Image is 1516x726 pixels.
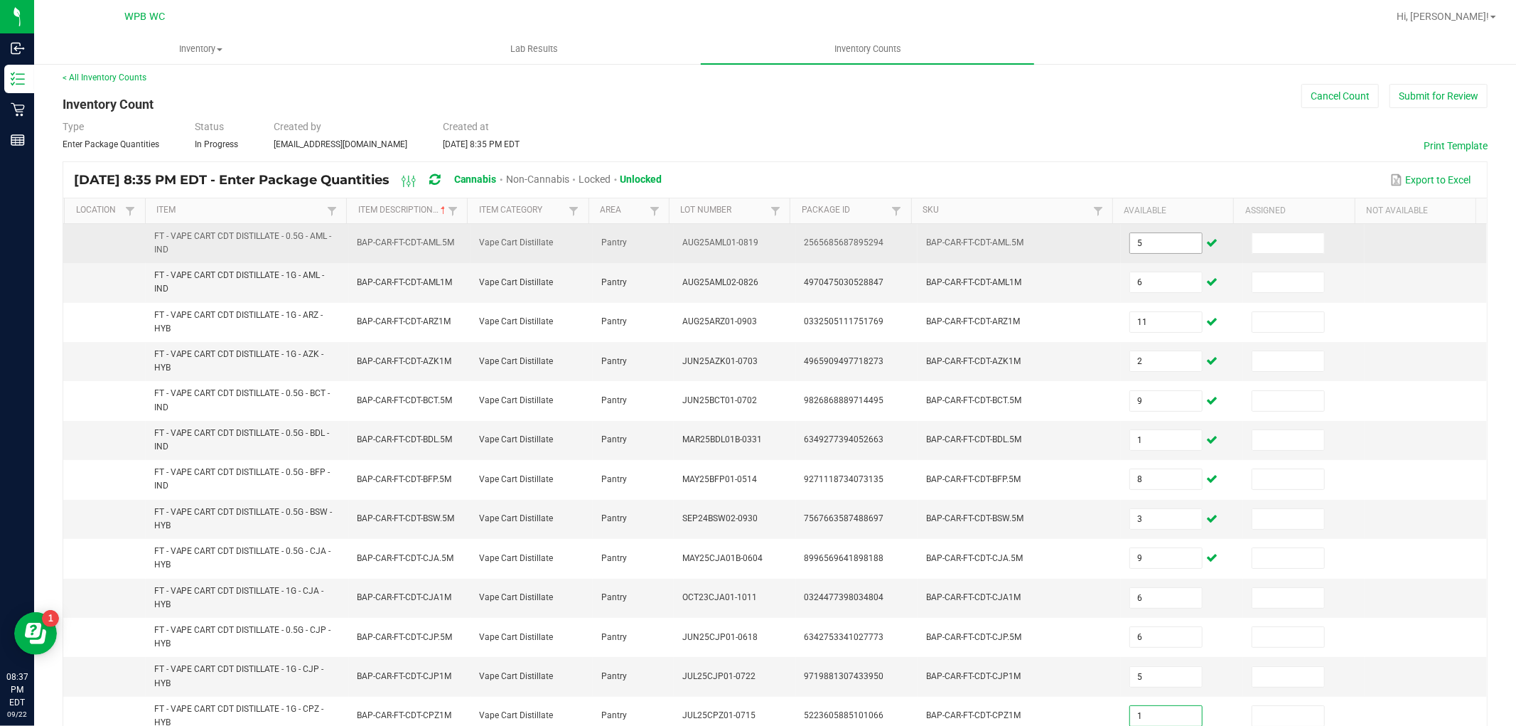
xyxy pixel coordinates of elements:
span: AUG25AML02-0826 [682,277,758,287]
span: Vape Cart Distillate [479,592,553,602]
span: FT - VAPE CART CDT DISTILLATE - 0.5G - BSW - HYB [154,507,333,530]
span: Lab Results [491,43,577,55]
a: Filter [646,202,663,220]
span: BAP-CAR-FT-CDT-CJA.5M [926,553,1023,563]
span: Pantry [601,474,627,484]
span: BAP-CAR-FT-CDT-BDL.5M [358,434,453,444]
span: Pantry [601,434,627,444]
span: BAP-CAR-FT-CDT-AML1M [926,277,1021,287]
span: BAP-CAR-FT-CDT-CJA1M [926,592,1021,602]
span: FT - VAPE CART CDT DISTILLATE - 1G - AZK - HYB [154,349,324,373]
span: BAP-CAR-FT-CDT-AML.5M [358,237,455,247]
span: Pantry [601,592,627,602]
span: JUN25AZK01-0703 [682,356,758,366]
a: AreaSortable [600,205,646,216]
span: BAP-CAR-FT-CDT-CJP.5M [358,632,453,642]
span: FT - VAPE CART CDT DISTILLATE - 0.5G - CJP - HYB [154,625,331,648]
span: Vape Cart Distillate [479,237,553,247]
a: < All Inventory Counts [63,73,146,82]
a: SKUSortable [923,205,1090,216]
span: 4965909497718273 [805,356,884,366]
span: BAP-CAR-FT-CDT-BDL.5M [926,434,1021,444]
span: FT - VAPE CART CDT DISTILLATE - 0.5G - BDL - IND [154,428,330,452]
span: AUG25ARZ01-0903 [682,316,757,326]
button: Print Template [1424,139,1488,153]
span: BAP-CAR-FT-CDT-BSW.5M [926,513,1023,523]
span: Enter Package Quantities [63,139,159,149]
span: JUL25CPZ01-0715 [682,710,756,720]
span: FT - VAPE CART CDT DISTILLATE - 0.5G - AML - IND [154,231,332,255]
span: 7567663587488697 [805,513,884,523]
span: Vape Cart Distillate [479,513,553,523]
inline-svg: Inventory [11,72,25,86]
span: FT - VAPE CART CDT DISTILLATE - 1G - AML - IND [154,270,325,294]
span: Pantry [601,237,627,247]
span: Status [195,121,224,132]
span: Vape Cart Distillate [479,316,553,326]
span: JUN25CJP01-0618 [682,632,758,642]
iframe: Resource center [14,612,57,655]
span: FT - VAPE CART CDT DISTILLATE - 1G - CJA - HYB [154,586,324,609]
span: BAP-CAR-FT-CDT-CJA1M [358,592,452,602]
a: Filter [767,202,784,220]
span: BAP-CAR-FT-CDT-BFP.5M [926,474,1021,484]
span: 8996569641898188 [805,553,884,563]
a: Item DescriptionSortable [358,205,445,216]
span: [DATE] 8:35 PM EDT [443,139,520,149]
p: 09/22 [6,709,28,720]
span: Pantry [601,553,627,563]
span: In Progress [195,139,238,149]
span: Pantry [601,316,627,326]
span: Pantry [601,513,627,523]
span: BAP-CAR-FT-CDT-AZK1M [926,356,1021,366]
a: Filter [1090,202,1107,220]
span: 0324477398034804 [805,592,884,602]
a: Filter [323,202,340,220]
span: Pantry [601,277,627,287]
a: ItemSortable [156,205,323,216]
span: OCT23CJA01-1011 [682,592,757,602]
span: 0332505111751769 [805,316,884,326]
span: Vape Cart Distillate [479,277,553,287]
span: BAP-CAR-FT-CDT-CJP.5M [926,632,1021,642]
span: BAP-CAR-FT-CDT-BCT.5M [926,395,1021,405]
span: 5223605885101066 [805,710,884,720]
span: FT - VAPE CART CDT DISTILLATE - 0.5G - BCT - IND [154,388,330,412]
span: Type [63,121,84,132]
span: FT - VAPE CART CDT DISTILLATE - 1G - CJP - HYB [154,664,324,688]
span: 2565685687895294 [805,237,884,247]
a: Filter [122,202,139,220]
span: JUN25BCT01-0702 [682,395,757,405]
span: Locked [579,174,611,185]
p: 08:37 PM EDT [6,671,28,709]
inline-svg: Inbound [11,41,25,55]
span: Pantry [601,671,627,681]
span: FT - VAPE CART CDT DISTILLATE - 0.5G - BFP - IND [154,467,330,491]
span: Hi, [PERSON_NAME]! [1397,11,1489,22]
a: Item CategorySortable [479,205,566,216]
iframe: Resource center unread badge [42,610,59,627]
span: Vape Cart Distillate [479,671,553,681]
a: Inventory Counts [701,34,1034,64]
span: Sortable [438,205,449,216]
th: Not Available [1355,198,1475,224]
th: Available [1112,198,1233,224]
span: Vape Cart Distillate [479,632,553,642]
a: Lot NumberSortable [681,205,768,216]
span: Inventory Count [63,97,154,112]
div: [DATE] 8:35 PM EDT - Enter Package Quantities [74,167,673,193]
inline-svg: Retail [11,102,25,117]
span: Inventory [35,43,367,55]
span: Inventory Counts [815,43,920,55]
a: LocationSortable [76,205,122,216]
span: BAP-CAR-FT-CDT-CPZ1M [926,710,1021,720]
th: Assigned [1233,198,1354,224]
span: Vape Cart Distillate [479,434,553,444]
span: BAP-CAR-FT-CDT-CPZ1M [358,710,452,720]
span: BAP-CAR-FT-CDT-CJP1M [358,671,452,681]
span: 9719881307433950 [805,671,884,681]
span: WPB WC [125,11,166,23]
span: Created by [274,121,321,132]
span: BAP-CAR-FT-CDT-BFP.5M [358,474,452,484]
